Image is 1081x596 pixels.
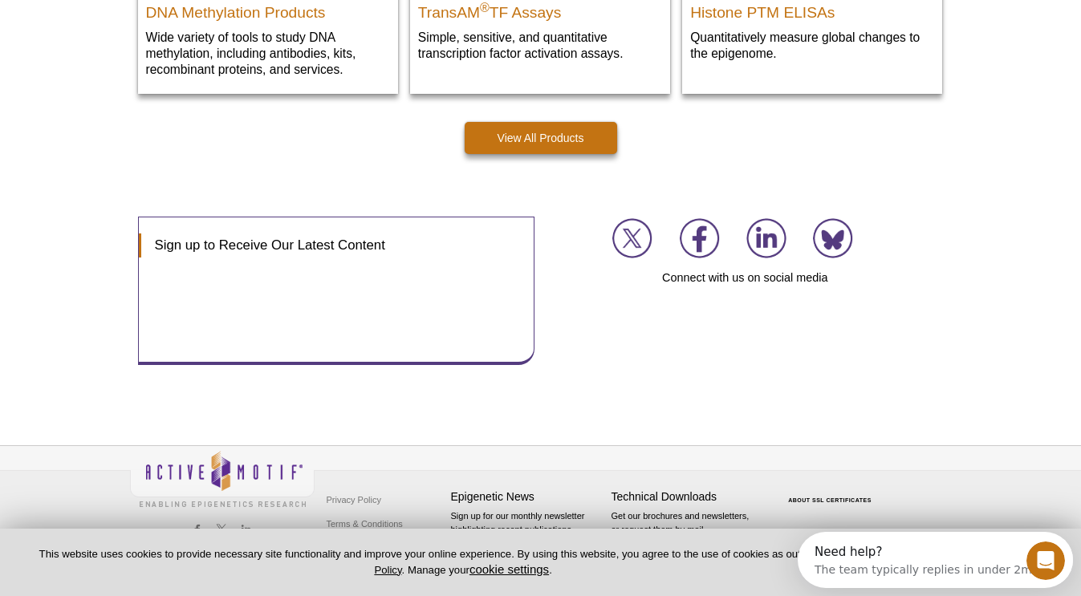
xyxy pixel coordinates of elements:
img: Active Motif, [130,446,315,511]
a: Privacy Policy [323,488,385,512]
img: Join us on Bluesky [813,218,853,258]
p: Wide variety of tools to study DNA methylation, including antibodies, kits, recombinant proteins,... [146,29,390,78]
h4: Connect with us on social media [547,270,944,285]
img: Join us on X [612,218,652,258]
table: Click to Verify - This site chose Symantec SSL for secure e-commerce and confidential communicati... [772,474,892,509]
p: This website uses cookies to provide necessary site functionality and improve your online experie... [26,547,900,578]
div: Open Intercom Messenger [6,6,282,51]
a: Privacy Policy [374,548,887,575]
p: Quantitatively measure global changes to the epigenome. [690,29,934,62]
div: Need help? [17,14,234,26]
sup: ® [480,1,490,14]
div: The team typically replies in under 2m [17,26,234,43]
h4: Epigenetic News [451,490,603,504]
h3: Sign up to Receive Our Latest Content [139,233,518,257]
img: Join us on Facebook [680,218,720,258]
img: Join us on LinkedIn [746,218,786,258]
iframe: Intercom live chat [1026,541,1065,580]
iframe: Intercom live chat discovery launcher [798,532,1073,588]
h4: Technical Downloads [612,490,764,504]
a: ABOUT SSL CERTIFICATES [788,497,872,503]
a: Terms & Conditions [323,512,407,536]
p: Sign up for our monthly newsletter highlighting recent publications in the field of epigenetics. [451,509,603,564]
p: Get our brochures and newsletters, or request them by mail. [612,509,764,550]
p: Simple, sensitive, and quantitative transcription factor activation assays. [418,29,662,62]
a: View All Products [465,122,617,154]
button: cookie settings [469,562,549,576]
